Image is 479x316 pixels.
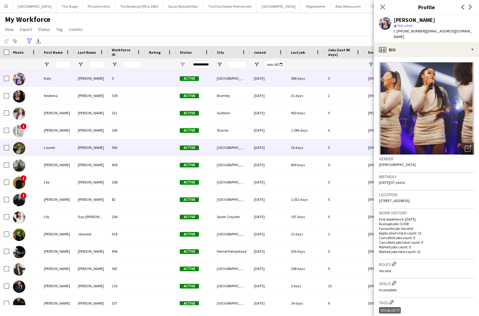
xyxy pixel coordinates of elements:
button: [GEOGRAPHIC_DATA] [13,0,57,12]
img: Lucy Merrilyn [13,280,25,293]
button: The Dorchester - Vesper Bar [366,0,419,12]
span: Active [180,145,199,150]
input: First Name Filter Input [55,61,70,68]
h3: Profile [374,3,479,11]
div: 337 [108,295,145,312]
div: [DATE] [250,87,287,104]
div: [PERSON_NAME] [40,104,74,121]
div: 13 days [287,225,324,242]
div: 0 [324,122,364,139]
span: My Workforce [5,15,50,24]
div: [DATE] [250,243,287,260]
h3: Gender [379,156,474,162]
span: City [217,50,224,55]
div: [GEOGRAPHIC_DATA] [213,277,250,294]
div: 6 [324,295,364,312]
div: [PERSON_NAME] [40,260,74,277]
div: 0 [324,104,364,121]
a: Export [17,25,34,33]
div: [DATE] [250,225,287,242]
div: South Croydon [213,208,250,225]
div: [PERSON_NAME] [40,277,74,294]
button: The Booking Office 1869 [115,0,163,12]
img: Lucy Harrower [13,263,25,276]
button: Open Filter Menu [112,62,117,67]
div: [GEOGRAPHIC_DATA] [213,191,250,208]
div: [DATE] [250,260,287,277]
div: [PERSON_NAME] [74,260,108,277]
img: Laura Ingham [13,125,25,137]
div: [GEOGRAPHIC_DATA] [213,156,250,173]
div: 0 [324,191,364,208]
button: Open Filter Menu [217,62,222,67]
div: 204 [108,208,145,225]
div: [DATE] [250,104,287,121]
img: Louise Harper [13,246,25,258]
div: 5 days [287,277,324,294]
button: Hippodrome [301,0,330,12]
div: 268 [108,174,145,191]
div: 526 days [287,243,324,260]
span: Rating [149,50,161,55]
div: [PERSON_NAME] [74,122,108,139]
h3: Birthday [379,174,474,179]
span: Active [180,232,199,237]
div: 197 days [287,208,324,225]
div: 1,046 days [287,122,324,139]
img: Kedesha Charles [13,90,25,103]
div: 521 [108,104,145,121]
div: 0 [324,70,364,87]
div: [PERSON_NAME] [40,295,74,312]
div: 82 [108,191,145,208]
span: Active [180,284,199,289]
div: 166 [108,122,145,139]
div: [PERSON_NAME] [40,243,74,260]
img: Lauren Williams [13,142,25,154]
span: ! [20,192,27,199]
div: [PERSON_NAME] [74,295,108,312]
div: [PERSON_NAME] [394,17,435,23]
div: Staines [213,122,250,139]
h3: Work history [379,210,474,216]
h3: Tags [379,299,474,305]
div: Bromley [213,87,250,104]
span: t. [PHONE_NUMBER] [394,29,426,33]
div: 384 days [287,70,324,87]
a: Status [36,25,53,33]
div: Open photos pop-in [462,142,474,155]
div: Surbiton [213,104,250,121]
button: Private Events [83,0,115,12]
div: [DATE] [250,122,287,139]
span: Status [38,27,50,32]
span: Active [180,197,199,202]
div: [DATE] [250,295,287,312]
div: 2 [324,87,364,104]
div: 0 [324,208,364,225]
span: Active [180,163,199,167]
span: [DEMOGRAPHIC_DATA] [379,162,416,167]
span: View [5,27,14,32]
div: 24 days [287,295,324,312]
div: [PERSON_NAME] [74,191,108,208]
app-action-btn: Advanced filters [26,37,33,45]
span: Vocalist [379,268,391,273]
h3: Skills [379,280,474,286]
span: Workforce ID [112,48,134,57]
div: [PERSON_NAME] [74,243,108,260]
button: Open Filter Menu [78,62,83,67]
h3: Location [379,192,474,197]
div: 450 days [287,104,324,121]
div: 110 [108,277,145,294]
a: Tag [54,25,65,33]
div: [PERSON_NAME] [74,70,108,87]
input: Joined Filter Input [265,61,284,68]
p: Average jobs: 0.308 [379,221,474,226]
span: Active [180,301,199,306]
div: [PERSON_NAME] [74,174,108,191]
span: Last job [291,50,305,55]
div: [PERSON_NAME] [40,156,74,173]
input: Workforce ID Filter Input [123,61,141,68]
p: Cancelled jobs count: 0 [379,235,474,240]
span: Joined [254,50,266,55]
div: 0 [324,156,364,173]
